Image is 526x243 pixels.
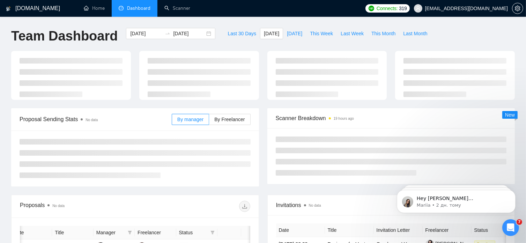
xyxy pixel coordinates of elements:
th: Title [325,223,374,237]
span: By manager [177,117,203,122]
span: This Month [371,30,395,37]
span: Scanner Breakdown [276,114,507,123]
iframe: Intercom notifications повідомлення [386,175,526,224]
button: Last Week [337,28,368,39]
th: Freelancer [423,223,472,237]
div: Proposals [20,201,135,212]
button: Last 30 Days [224,28,260,39]
span: New [505,112,515,118]
button: This Month [368,28,399,39]
span: Last 30 Days [228,30,256,37]
button: setting [512,3,523,14]
th: Date [276,223,325,237]
span: Manager [96,229,125,236]
span: Last Week [341,30,364,37]
span: filter [209,227,216,238]
input: End date [173,30,205,37]
span: swap-right [165,31,170,36]
span: filter [210,230,215,235]
span: user [416,6,421,11]
h1: Team Dashboard [11,28,118,44]
th: Freelancer [135,226,176,240]
iframe: Intercom live chat [502,219,519,236]
a: searchScanner [164,5,190,11]
button: This Week [306,28,337,39]
img: upwork-logo.png [369,6,374,11]
span: Connects: [377,5,398,12]
span: Status [179,229,208,236]
span: dashboard [119,6,124,10]
span: [DATE] [264,30,279,37]
th: Invitation Letter [374,223,423,237]
button: [DATE] [283,28,306,39]
span: [DATE] [287,30,302,37]
span: 7 [517,219,522,225]
time: 19 hours ago [334,117,354,120]
th: Title [52,226,93,240]
span: Invitations [276,201,506,209]
span: Proposal Sending Stats [20,115,172,124]
input: Start date [130,30,162,37]
span: Dashboard [127,5,150,11]
span: No data [309,204,321,207]
th: Date [11,226,52,240]
span: No data [52,204,65,208]
span: 319 [399,5,407,12]
span: filter [126,227,133,238]
span: Last Month [403,30,427,37]
button: [DATE] [260,28,283,39]
button: Last Month [399,28,431,39]
img: logo [6,3,11,14]
span: By Freelancer [214,117,245,122]
a: setting [512,6,523,11]
span: to [165,31,170,36]
span: This Week [310,30,333,37]
span: No data [86,118,98,122]
a: homeHome [84,5,105,11]
th: Manager [94,226,135,240]
th: Status [472,223,520,237]
span: filter [128,230,132,235]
